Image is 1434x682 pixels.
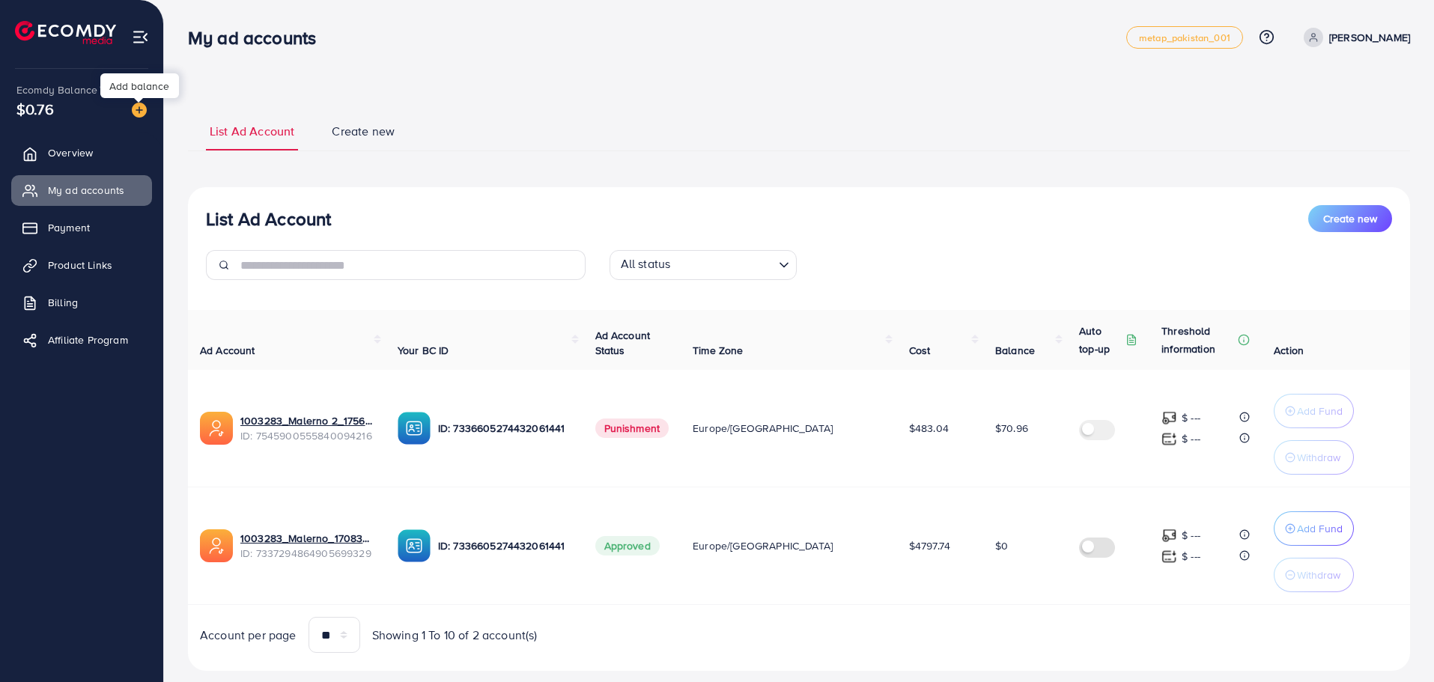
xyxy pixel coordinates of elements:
span: Create new [332,123,395,140]
p: Add Fund [1297,520,1343,538]
span: Showing 1 To 10 of 2 account(s) [372,627,538,644]
img: ic-ads-acc.e4c84228.svg [200,412,233,445]
span: Create new [1323,211,1377,226]
a: Billing [11,287,152,317]
p: $ --- [1182,409,1200,427]
span: $483.04 [909,421,949,436]
span: metap_pakistan_001 [1139,33,1230,43]
p: [PERSON_NAME] [1329,28,1410,46]
input: Search for option [675,253,772,276]
span: Punishment [595,418,669,438]
p: $ --- [1182,526,1200,544]
span: Payment [48,220,90,235]
span: Balance [995,343,1035,358]
p: Threshold information [1161,322,1235,358]
p: Withdraw [1297,566,1340,584]
span: $4797.74 [909,538,950,553]
span: List Ad Account [210,123,294,140]
iframe: Chat [1370,615,1423,671]
a: My ad accounts [11,175,152,205]
a: 1003283_Malerno_1708347095877 [240,531,374,546]
span: Ad Account [200,343,255,358]
span: My ad accounts [48,183,124,198]
img: image [132,103,147,118]
button: Add Fund [1274,511,1354,546]
a: Product Links [11,250,152,280]
button: Create new [1308,205,1392,232]
span: $0 [995,538,1008,553]
a: Affiliate Program [11,325,152,355]
h3: My ad accounts [188,27,328,49]
span: Cost [909,343,931,358]
span: $0.76 [16,98,54,120]
span: Ad Account Status [595,328,651,358]
span: ID: 7337294864905699329 [240,546,374,561]
img: top-up amount [1161,528,1177,544]
p: $ --- [1182,547,1200,565]
span: Europe/[GEOGRAPHIC_DATA] [693,538,833,553]
p: Auto top-up [1079,322,1122,358]
h3: List Ad Account [206,208,331,230]
button: Withdraw [1274,558,1354,592]
p: Add Fund [1297,402,1343,420]
span: Your BC ID [398,343,449,358]
div: <span class='underline'>1003283_Malerno 2_1756917040219</span></br>7545900555840094216 [240,413,374,444]
img: ic-ads-acc.e4c84228.svg [200,529,233,562]
img: logo [15,21,116,44]
span: Affiliate Program [48,332,128,347]
span: Billing [48,295,78,310]
div: <span class='underline'>1003283_Malerno_1708347095877</span></br>7337294864905699329 [240,531,374,561]
div: Add balance [100,73,179,98]
img: top-up amount [1161,549,1177,564]
div: Search for option [610,250,797,280]
a: metap_pakistan_001 [1126,26,1243,49]
span: $70.96 [995,421,1028,436]
span: Overview [48,145,93,160]
p: ID: 7336605274432061441 [438,419,571,437]
img: menu [132,28,149,46]
a: Payment [11,213,152,243]
button: Add Fund [1274,394,1354,428]
img: top-up amount [1161,431,1177,447]
p: ID: 7336605274432061441 [438,537,571,555]
span: All status [618,252,674,276]
p: $ --- [1182,430,1200,448]
img: ic-ba-acc.ded83a64.svg [398,412,431,445]
span: ID: 7545900555840094216 [240,428,374,443]
span: Ecomdy Balance [16,82,97,97]
a: [PERSON_NAME] [1298,28,1410,47]
img: ic-ba-acc.ded83a64.svg [398,529,431,562]
span: Product Links [48,258,112,273]
p: Withdraw [1297,448,1340,466]
img: top-up amount [1161,410,1177,426]
span: Europe/[GEOGRAPHIC_DATA] [693,421,833,436]
a: Overview [11,138,152,168]
span: Approved [595,536,660,555]
span: Action [1274,343,1304,358]
span: Time Zone [693,343,743,358]
span: Account per page [200,627,297,644]
button: Withdraw [1274,440,1354,475]
a: 1003283_Malerno 2_1756917040219 [240,413,374,428]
